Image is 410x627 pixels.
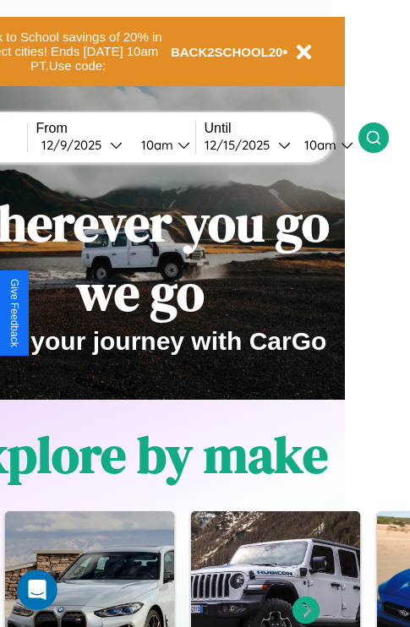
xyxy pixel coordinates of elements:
b: BACK2SCHOOL20 [171,45,283,59]
iframe: Intercom live chat [17,570,57,610]
button: 12/9/2025 [36,136,128,154]
div: Give Feedback [8,279,20,347]
label: From [36,121,195,136]
button: 10am [128,136,195,154]
div: 10am [296,137,341,153]
div: 12 / 15 / 2025 [205,137,278,153]
div: 12 / 9 / 2025 [41,137,110,153]
label: Until [205,121,358,136]
button: 10am [291,136,358,154]
div: 10am [133,137,178,153]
